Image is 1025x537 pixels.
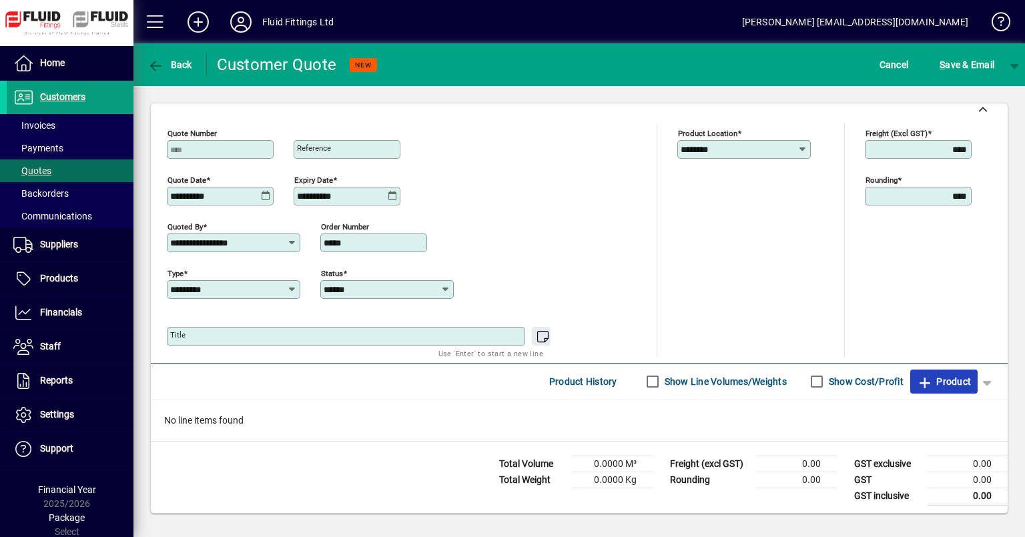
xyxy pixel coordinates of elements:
[7,182,133,205] a: Backorders
[40,409,74,420] span: Settings
[13,211,92,221] span: Communications
[40,443,73,454] span: Support
[38,484,96,495] span: Financial Year
[7,137,133,159] a: Payments
[928,456,1008,472] td: 0.00
[7,159,133,182] a: Quotes
[7,330,133,364] a: Staff
[133,53,207,77] app-page-header-button: Back
[866,175,898,184] mat-label: Rounding
[847,488,928,504] td: GST inclusive
[13,165,51,176] span: Quotes
[167,175,206,184] mat-label: Quote date
[917,371,971,392] span: Product
[170,330,186,340] mat-label: Title
[13,143,63,153] span: Payments
[933,53,1001,77] button: Save & Email
[40,375,73,386] span: Reports
[321,268,343,278] mat-label: Status
[847,472,928,488] td: GST
[7,228,133,261] a: Suppliers
[928,488,1008,504] td: 0.00
[492,472,573,488] td: Total Weight
[982,3,1008,46] a: Knowledge Base
[147,59,192,70] span: Back
[7,47,133,80] a: Home
[544,370,623,394] button: Product History
[438,346,543,361] mat-hint: Use 'Enter' to start a new line
[40,239,78,249] span: Suppliers
[573,456,653,472] td: 0.0000 M³
[49,512,85,523] span: Package
[757,472,837,488] td: 0.00
[13,188,69,199] span: Backorders
[167,128,217,137] mat-label: Quote number
[167,221,203,231] mat-label: Quoted by
[7,364,133,398] a: Reports
[492,456,573,472] td: Total Volume
[910,370,978,394] button: Product
[40,57,65,68] span: Home
[220,10,262,34] button: Profile
[7,262,133,296] a: Products
[167,268,184,278] mat-label: Type
[144,53,196,77] button: Back
[573,472,653,488] td: 0.0000 Kg
[880,54,909,75] span: Cancel
[662,375,787,388] label: Show Line Volumes/Weights
[7,114,133,137] a: Invoices
[940,59,945,70] span: S
[40,273,78,284] span: Products
[928,472,1008,488] td: 0.00
[40,307,82,318] span: Financials
[151,400,1008,441] div: No line items found
[742,11,968,33] div: [PERSON_NAME] [EMAIL_ADDRESS][DOMAIN_NAME]
[7,398,133,432] a: Settings
[355,61,372,69] span: NEW
[321,221,369,231] mat-label: Order number
[294,175,333,184] mat-label: Expiry date
[757,456,837,472] td: 0.00
[866,128,928,137] mat-label: Freight (excl GST)
[7,432,133,466] a: Support
[7,296,133,330] a: Financials
[7,205,133,227] a: Communications
[217,54,337,75] div: Customer Quote
[663,456,757,472] td: Freight (excl GST)
[297,143,331,153] mat-label: Reference
[663,472,757,488] td: Rounding
[262,11,334,33] div: Fluid Fittings Ltd
[678,128,737,137] mat-label: Product location
[40,91,85,102] span: Customers
[876,53,912,77] button: Cancel
[940,54,994,75] span: ave & Email
[847,456,928,472] td: GST exclusive
[40,341,61,352] span: Staff
[177,10,220,34] button: Add
[13,120,55,131] span: Invoices
[826,375,904,388] label: Show Cost/Profit
[549,371,617,392] span: Product History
